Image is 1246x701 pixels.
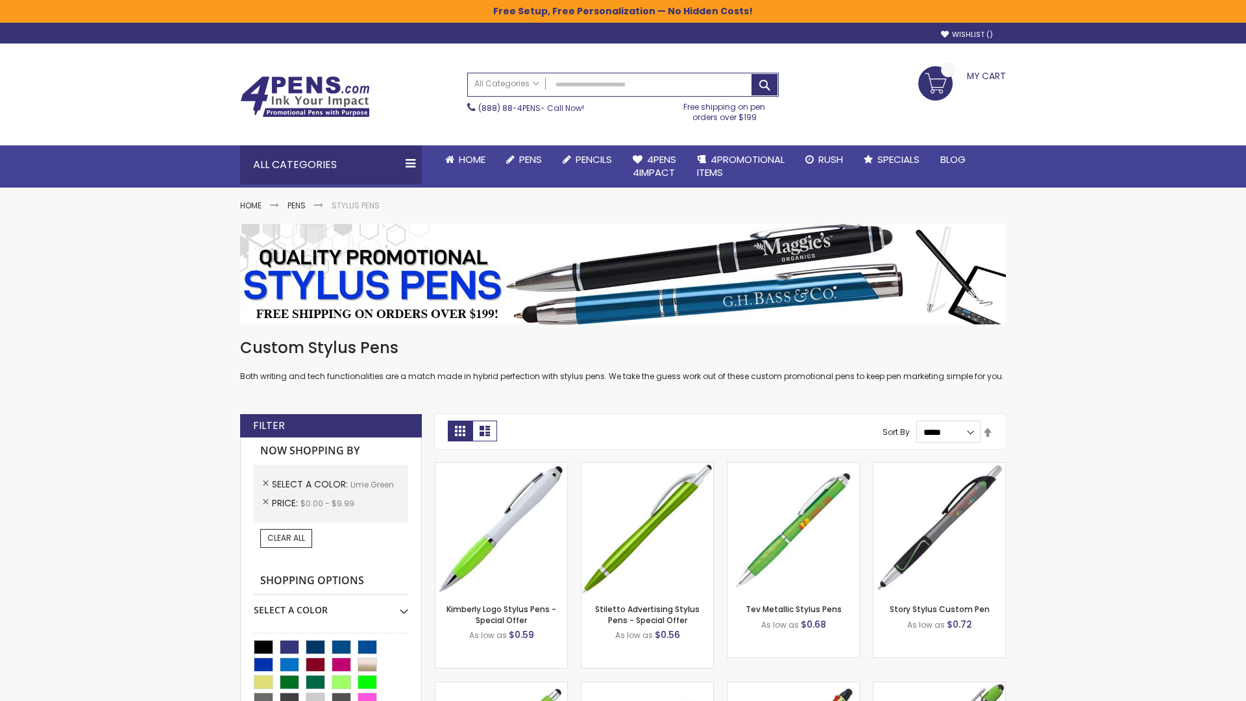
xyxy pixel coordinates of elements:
[435,463,567,595] img: Kimberly Logo Stylus Pens-Lime Green
[240,224,1006,325] img: Stylus Pens
[622,145,687,188] a: 4Pens4impact
[272,478,350,491] span: Select A Color
[254,595,408,617] div: Select A Color
[873,462,1005,473] a: Story Stylus Custom Pen-Lime Green
[332,200,380,211] strong: Stylus Pens
[930,145,976,174] a: Blog
[697,153,785,179] span: 4PROMOTIONAL ITEMS
[474,79,539,89] span: All Categories
[272,497,300,510] span: Price
[595,604,700,625] a: Stiletto Advertising Stylus Pens - Special Offer
[519,153,542,166] span: Pens
[253,419,285,433] strong: Filter
[947,618,972,631] span: $0.72
[240,76,370,117] img: 4Pens Custom Pens and Promotional Products
[687,145,795,188] a: 4PROMOTIONALITEMS
[581,462,713,473] a: Stiletto Advertising Stylus Pens-Lime Green
[818,153,843,166] span: Rush
[853,145,930,174] a: Specials
[670,97,779,123] div: Free shipping on pen orders over $199
[727,682,859,693] a: Orbitor 4 Color Assorted Ink Metallic Stylus Pens-Lime Green
[478,103,584,114] span: - Call Now!
[940,153,966,166] span: Blog
[254,437,408,465] strong: Now Shopping by
[446,604,556,625] a: Kimberly Logo Stylus Pens - Special Offer
[795,145,853,174] a: Rush
[287,200,306,211] a: Pens
[581,463,713,595] img: Stiletto Advertising Stylus Pens-Lime Green
[873,463,1005,595] img: Story Stylus Custom Pen-Lime Green
[350,479,394,490] span: Lime Green
[240,200,262,211] a: Home
[633,153,676,179] span: 4Pens 4impact
[468,73,546,95] a: All Categories
[240,145,422,184] div: All Categories
[941,30,993,40] a: Wishlist
[240,338,1006,382] div: Both writing and tech functionalities are a match made in hybrid perfection with stylus pens. We ...
[883,426,910,437] label: Sort By
[877,153,920,166] span: Specials
[615,630,653,641] span: As low as
[581,682,713,693] a: Cyber Stylus 0.7mm Fine Point Gel Grip Pen-Lime Green
[448,421,472,441] strong: Grid
[801,618,826,631] span: $0.68
[478,103,541,114] a: (888) 88-4PENS
[727,463,859,595] img: Tev Metallic Stylus Pens-Lime Green
[907,619,945,630] span: As low as
[469,630,507,641] span: As low as
[240,338,1006,358] h1: Custom Stylus Pens
[509,628,534,641] span: $0.59
[435,462,567,473] a: Kimberly Logo Stylus Pens-Lime Green
[761,619,799,630] span: As low as
[552,145,622,174] a: Pencils
[746,604,842,615] a: Tev Metallic Stylus Pens
[300,498,354,509] span: $0.00 - $9.99
[655,628,680,641] span: $0.56
[435,145,496,174] a: Home
[435,682,567,693] a: Pearl Element Stylus Pens-Lime Green
[254,567,408,595] strong: Shopping Options
[576,153,612,166] span: Pencils
[267,532,305,543] span: Clear All
[496,145,552,174] a: Pens
[459,153,485,166] span: Home
[890,604,990,615] a: Story Stylus Custom Pen
[727,462,859,473] a: Tev Metallic Stylus Pens-Lime Green
[873,682,1005,693] a: 4P-MS8B-Lime Green
[260,529,312,547] a: Clear All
